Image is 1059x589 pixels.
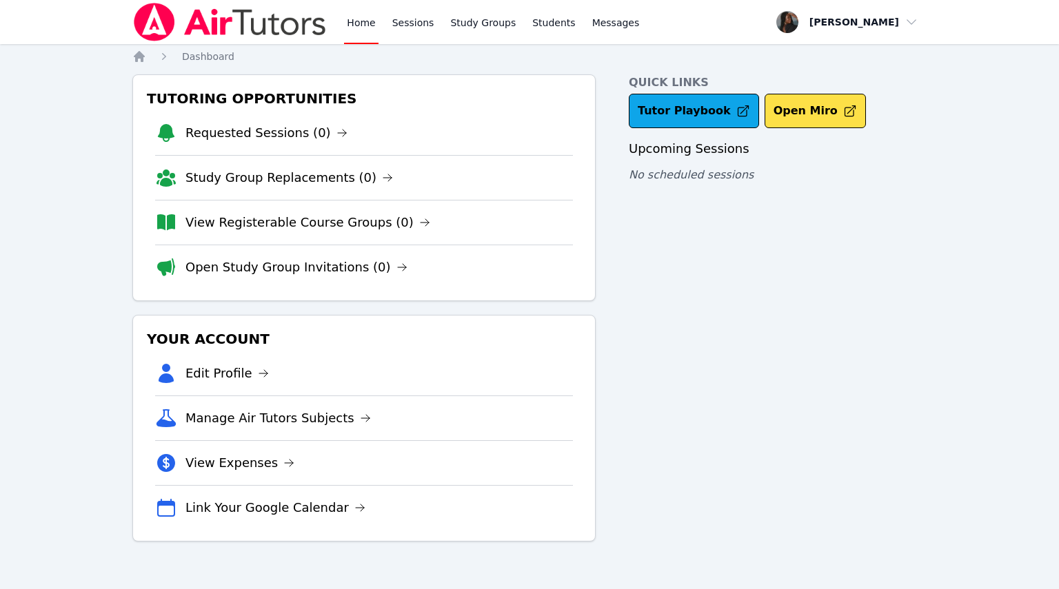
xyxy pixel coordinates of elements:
[185,213,430,232] a: View Registerable Course Groups (0)
[144,327,584,351] h3: Your Account
[592,16,640,30] span: Messages
[182,50,234,63] a: Dashboard
[132,50,927,63] nav: Breadcrumb
[185,123,347,143] a: Requested Sessions (0)
[629,139,927,158] h3: Upcoming Sessions
[185,258,407,277] a: Open Study Group Invitations (0)
[132,3,327,41] img: Air Tutors
[185,498,365,517] a: Link Your Google Calendar
[144,86,584,111] h3: Tutoring Opportunities
[629,74,927,91] h4: Quick Links
[185,364,269,383] a: Edit Profile
[629,168,754,181] span: No scheduled sessions
[765,94,866,128] button: Open Miro
[185,168,393,187] a: Study Group Replacements (0)
[185,453,294,473] a: View Expenses
[185,409,371,428] a: Manage Air Tutors Subjects
[629,94,759,128] a: Tutor Playbook
[182,51,234,62] span: Dashboard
